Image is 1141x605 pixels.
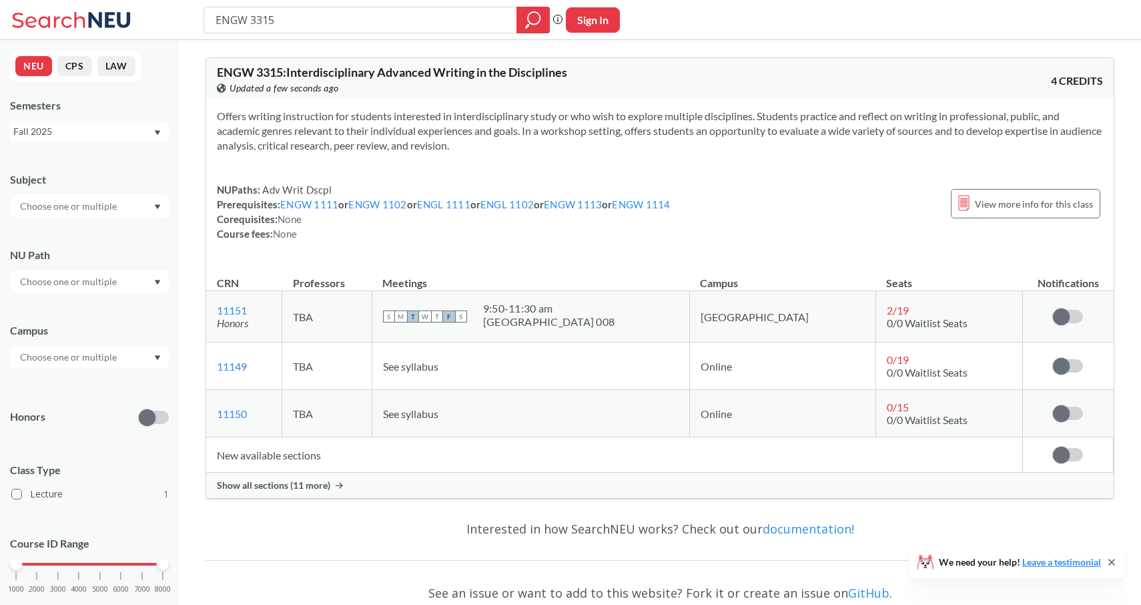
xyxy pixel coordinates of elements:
span: T [431,311,443,323]
span: Adv Writ Dscpl [260,184,332,196]
button: CPS [57,56,92,76]
p: Honors [10,409,45,425]
svg: magnifying glass [525,11,541,29]
div: Dropdown arrow [10,195,169,218]
input: Choose one or multiple [13,349,125,365]
a: ENGW 1102 [348,198,406,210]
span: View more info for this class [975,196,1093,212]
div: Semesters [10,98,169,113]
div: Subject [10,172,169,187]
span: 5000 [92,586,108,593]
span: 0/0 Waitlist Seats [887,366,968,379]
td: New available sections [206,437,1023,473]
span: 2 / 19 [887,304,909,317]
span: F [443,311,455,323]
div: NU Path [10,248,169,262]
span: 1000 [8,586,24,593]
span: Class Type [10,463,169,477]
th: Campus [689,262,875,291]
span: See syllabus [383,407,438,420]
th: Professors [282,262,372,291]
div: Dropdown arrow [10,270,169,293]
button: Sign In [566,7,620,33]
span: None [278,213,302,225]
span: None [273,228,297,240]
button: LAW [97,56,135,76]
div: 9:50 - 11:30 am [483,302,615,315]
div: magnifying glass [516,7,550,33]
span: See syllabus [383,360,438,373]
a: documentation! [763,521,854,537]
span: W [419,311,431,323]
div: Fall 2025 [13,124,153,139]
svg: Dropdown arrow [154,280,161,285]
td: TBA [282,343,372,390]
th: Notifications [1023,262,1114,291]
section: Offers writing instruction for students interested in interdisciplinary study or who wish to expl... [217,109,1103,153]
a: ENGW 1114 [612,198,670,210]
a: ENGW 1111 [280,198,338,210]
div: Interested in how SearchNEU works? Check out our [206,510,1114,548]
span: 2000 [29,586,45,593]
td: Online [689,390,875,437]
span: M [395,311,407,323]
span: ENGW 3315 : Interdisciplinary Advanced Writing in the Disciplines [217,65,567,79]
input: Choose one or multiple [13,198,125,214]
a: ENGL 1111 [417,198,470,210]
div: Campus [10,323,169,338]
div: Fall 2025Dropdown arrow [10,121,169,142]
span: 8000 [155,586,171,593]
td: TBA [282,291,372,343]
input: Class, professor, course number, "phrase" [214,9,507,31]
span: 0 / 15 [887,401,909,413]
span: S [455,311,467,323]
a: Leave a testimonial [1022,556,1101,568]
span: Updated a few seconds ago [230,81,339,95]
span: 4000 [71,586,87,593]
div: CRN [217,276,239,290]
span: 3000 [50,586,66,593]
span: 0/0 Waitlist Seats [887,413,968,426]
span: 7000 [134,586,150,593]
a: 11149 [217,360,247,373]
input: Choose one or multiple [13,274,125,290]
span: S [383,311,395,323]
a: 11150 [217,407,247,420]
svg: Dropdown arrow [154,204,161,210]
svg: Dropdown arrow [154,130,161,136]
th: Seats [875,262,1022,291]
div: Dropdown arrow [10,346,169,369]
span: Show all sections (11 more) [217,479,330,491]
p: Course ID Range [10,536,169,552]
td: TBA [282,390,372,437]
a: 11151 [217,304,247,317]
label: Lecture [11,485,169,503]
span: 0/0 Waitlist Seats [887,317,968,329]
svg: Dropdown arrow [154,355,161,361]
a: GitHub [848,585,889,601]
span: 1 [163,487,169,501]
td: Online [689,343,875,390]
a: ENGW 1113 [544,198,602,210]
i: Honors [217,317,248,329]
a: ENGL 1102 [480,198,534,210]
div: Show all sections (11 more) [206,473,1114,498]
span: 6000 [113,586,129,593]
div: [GEOGRAPHIC_DATA] 008 [483,315,615,329]
td: [GEOGRAPHIC_DATA] [689,291,875,343]
span: 0 / 19 [887,353,909,366]
div: NUPaths: Prerequisites: or or or or or Corequisites: Course fees: [217,182,671,241]
th: Meetings [372,262,689,291]
span: T [407,311,419,323]
button: NEU [15,56,52,76]
span: We need your help! [939,558,1101,567]
span: 4 CREDITS [1051,73,1103,88]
